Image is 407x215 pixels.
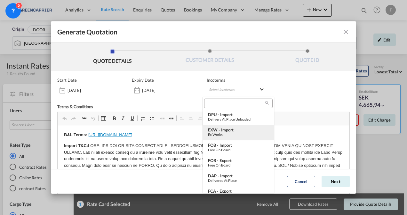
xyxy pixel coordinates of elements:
strong: B&L Terms: [6,7,29,12]
div: Delivered at Place [208,178,269,182]
div: EXW - import [208,127,269,132]
div: FOB - export [208,158,269,163]
div: DPU - import [208,112,269,117]
div: FCA - export [208,189,269,194]
div: Free on Board [208,148,269,152]
md-icon: icon-magnify [265,100,269,105]
body: Editor, editor2 [6,6,285,207]
p: LORE: IPS DOLOR SITA CONSECT ADI EL SEDDOEIUSMODTEM INC UTL ETD MAGN AL ENIMADM VENIA QU NOST EXE... [6,17,285,77]
div: Free on Board [208,163,269,167]
div: DAP - import [208,173,269,178]
div: Ex Works [208,132,269,137]
strong: Import T&C: [6,18,30,23]
div: Delivery at Place Unloaded [208,117,269,121]
div: FOB - import [208,143,269,148]
a: [URL][DOMAIN_NAME] [31,7,75,12]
